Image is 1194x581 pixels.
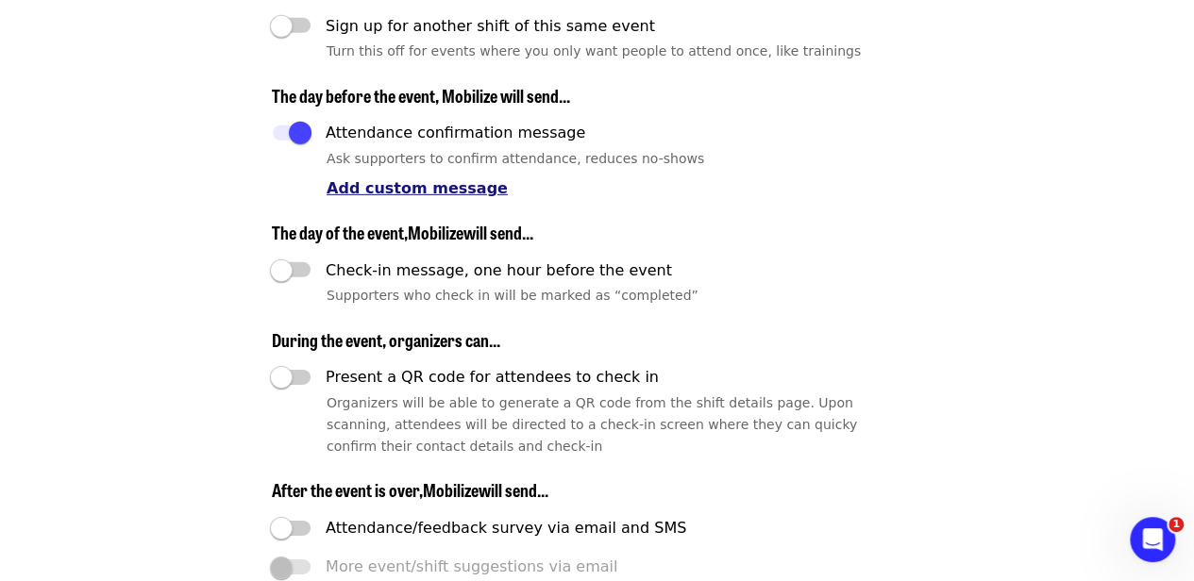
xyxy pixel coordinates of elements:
[326,15,655,38] span: Sign up for another shift of this same event
[326,517,686,539] span: Attendance/feedback survey via email and SMS
[1169,517,1184,532] span: 1
[326,122,585,144] span: Attendance confirmation message
[272,83,570,108] span: The day before the event, Mobilize will send...
[272,220,533,244] span: The day of the event, Mobilize will send...
[1130,517,1175,562] iframe: Intercom live chat
[327,177,508,200] button: Add custom message
[327,148,870,200] div: Ask supporters to confirm attendance, reduces no-shows
[327,285,870,307] div: Supporters who check in will be marked as “completed”
[326,556,617,578] span: More event/shift suggestions via email
[272,327,500,352] span: During the event, organizers can...
[327,179,508,197] span: Add custom message
[326,259,672,282] span: Check-in message, one hour before the event
[326,368,659,386] span: Present a QR code for attendees to check in
[272,477,548,502] span: After the event is over, Mobilize will send...
[327,395,857,454] span: Organizers will be able to generate a QR code from the shift details page. Upon scanning, attende...
[327,41,870,62] div: Turn this off for events where you only want people to attend once, like trainings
